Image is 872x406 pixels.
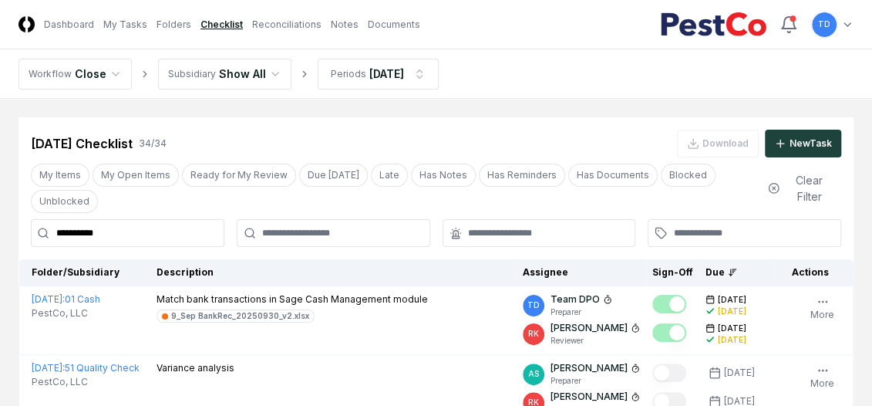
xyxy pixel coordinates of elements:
button: My Open Items [93,164,179,187]
span: [DATE] : [32,293,65,305]
button: NewTask [765,130,841,157]
div: [DATE] [369,66,404,82]
a: Documents [368,18,420,32]
a: My Tasks [103,18,147,32]
div: [DATE] [718,334,746,346]
span: PestCo, LLC [32,306,88,320]
a: [DATE]:01 Cash [32,293,100,305]
a: 9_Sep BankRec_20250930_v2.xlsx [157,310,315,323]
a: Checklist [200,18,243,32]
div: 9_Sep BankRec_20250930_v2.xlsx [171,310,309,322]
span: PestCo, LLC [32,375,88,389]
a: Notes [331,18,359,32]
button: Has Documents [568,164,658,187]
th: Description [150,259,517,286]
span: [DATE] [718,323,746,334]
div: [DATE] Checklist [31,134,133,153]
div: [DATE] [718,306,746,317]
div: Workflow [29,67,72,81]
nav: breadcrumb [19,59,439,90]
th: Sign-Off [646,259,699,286]
th: Assignee [517,259,646,286]
button: Late [371,164,408,187]
button: Mark complete [652,323,686,342]
button: Clear Filter [762,166,841,211]
a: Dashboard [44,18,94,32]
button: Ready for My Review [182,164,296,187]
div: Subsidiary [168,67,216,81]
img: Logo [19,16,35,32]
p: Team DPO [550,293,600,306]
p: Reviewer [550,335,640,347]
div: 34 / 34 [139,137,167,151]
p: Preparer [550,375,640,387]
span: AS [528,368,539,380]
button: Blocked [661,164,715,187]
span: [DATE] [718,294,746,306]
button: Has Notes [411,164,476,187]
button: Unblocked [31,190,98,213]
a: Reconciliations [252,18,322,32]
p: Match bank transactions in Sage Cash Management module [157,293,428,306]
button: Has Reminders [479,164,565,187]
span: TD [527,299,540,311]
button: Due Today [299,164,368,187]
p: [PERSON_NAME] [550,321,628,335]
div: Actions [779,266,841,279]
div: Periods [331,67,366,81]
th: Folder/Subsidiary [19,259,150,286]
button: TD [810,11,838,39]
span: TD [818,19,830,30]
span: RK [528,328,539,340]
div: New Task [790,137,832,151]
button: Mark complete [652,364,686,382]
img: PestCo logo [660,12,767,37]
button: More [807,361,837,394]
button: Mark complete [652,295,686,313]
p: Variance analysis [157,361,234,375]
button: More [807,293,837,325]
p: [PERSON_NAME] [550,390,628,404]
a: Folders [157,18,191,32]
div: [DATE] [724,366,755,380]
p: [PERSON_NAME] [550,361,628,375]
a: [DATE]:51 Quality Check [32,362,140,374]
p: Preparer [550,306,612,318]
span: [DATE] : [32,362,65,374]
div: Due [705,266,767,279]
button: Periods[DATE] [318,59,439,90]
button: My Items [31,164,89,187]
